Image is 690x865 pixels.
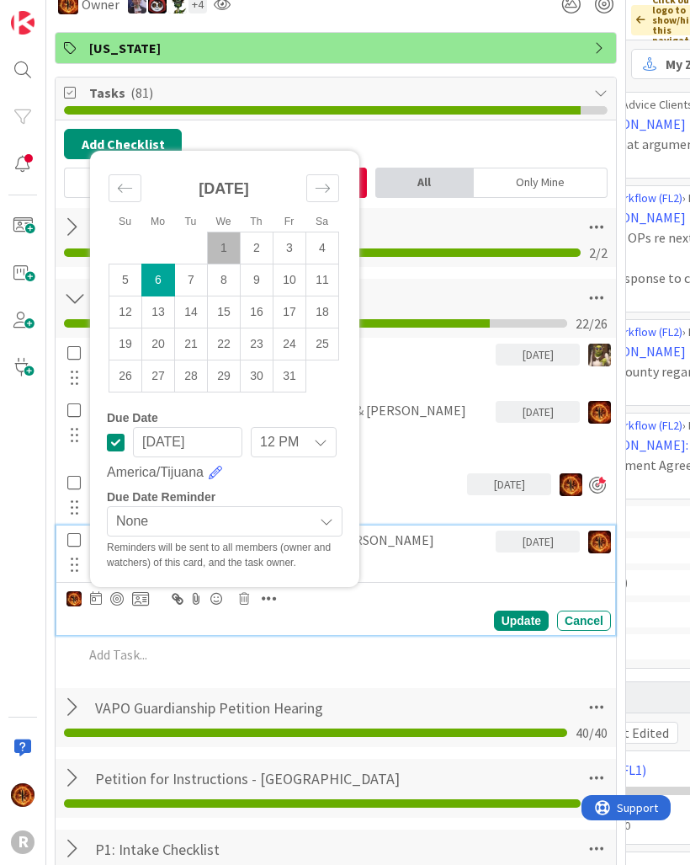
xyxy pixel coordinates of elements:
span: America/Tijuana [107,462,204,483]
img: TR [588,531,611,553]
small: Mo [151,216,165,227]
div: Move backward to switch to the previous month. [109,174,141,202]
td: Friday, 10/17/2025 12:00 PM [273,296,306,328]
small: Tu [185,216,197,227]
div: Update [494,611,549,631]
td: Tuesday, 10/28/2025 12:00 PM [175,360,208,392]
td: Wednesday, 10/29/2025 12:00 PM [208,360,241,392]
div: All [375,168,474,198]
span: Support [35,3,77,23]
td: Sunday, 10/26/2025 12:00 PM [109,360,142,392]
span: Due Date Reminder [107,491,215,503]
span: ( 81 ) [130,84,153,101]
td: Tuesday, 10/07/2025 12:00 PM [175,264,208,296]
td: Saturday, 10/25/2025 12:00 PM [306,328,339,360]
td: Wednesday, 10/22/2025 12:00 PM [208,328,241,360]
td: Selected. Monday, 10/06/2025 12:00 PM [142,264,175,296]
td: Wednesday, 10/15/2025 12:00 PM [208,296,241,328]
input: Add Checklist... [89,283,433,313]
input: Add Checklist... [89,763,433,793]
td: Friday, 10/10/2025 12:00 PM [273,264,306,296]
td: Friday, 10/03/2025 12:00 PM [273,232,306,264]
input: Add Checklist... [89,692,433,723]
div: Reminders will be sent to all members (owner and watchers) of this card, and the task owner. [107,540,342,570]
img: TR [560,473,582,496]
td: Saturday, 10/18/2025 12:00 PM [306,296,339,328]
span: 22 / 26 [576,313,608,334]
div: [DATE] [496,401,580,423]
input: Add Checklist... [89,834,433,864]
td: Thursday, 10/09/2025 12:00 PM [241,264,273,296]
td: Wednesday, 10/08/2025 12:00 PM [208,264,241,296]
td: Sunday, 10/05/2025 12:00 PM [109,264,142,296]
td: Sunday, 10/19/2025 12:00 PM [109,328,142,360]
img: DG [588,344,611,366]
td: Saturday, 10/04/2025 12:00 PM [306,232,339,264]
img: TR [11,783,34,807]
td: Wednesday, 10/01/2025 12:00 PM [208,232,241,264]
span: [US_STATE] [89,38,586,58]
strong: [DATE] [199,180,249,197]
button: Last Edited [575,722,678,744]
button: Add Checklist [64,129,182,159]
td: Monday, 10/20/2025 12:00 PM [142,328,175,360]
td: Monday, 10/27/2025 12:00 PM [142,360,175,392]
span: Tasks [89,83,586,103]
td: Thursday, 10/30/2025 12:00 PM [241,360,273,392]
span: 12 PM [260,430,299,454]
td: Thursday, 10/16/2025 12:00 PM [241,296,273,328]
td: Thursday, 10/02/2025 12:00 PM [241,232,273,264]
td: Thursday, 10/23/2025 12:00 PM [241,328,273,360]
div: Calendar [90,159,358,412]
span: Due Date [107,412,158,424]
input: MM/DD/YYYY [133,427,242,457]
td: Friday, 10/24/2025 12:00 PM [273,328,306,360]
td: Saturday, 10/11/2025 12:00 PM [306,264,339,296]
div: [DATE] [496,531,580,553]
small: Su [119,216,131,227]
input: Add Checklist... [89,212,433,243]
span: [PERSON_NAME] [586,207,686,227]
span: None [116,510,305,533]
span: Last Edited [604,723,669,743]
div: Cancel [557,611,611,631]
div: R [11,830,34,854]
div: [DATE] [496,344,580,366]
small: Th [250,216,262,227]
small: Fr [284,216,295,227]
span: 3 / 3 [589,793,608,814]
img: Visit kanbanzone.com [11,11,34,35]
img: TR [588,401,611,424]
td: Monday, 10/13/2025 12:00 PM [142,296,175,328]
div: Open & Closed [64,168,225,198]
span: 2 / 2 [589,243,608,263]
span: 40 / 40 [576,723,608,743]
td: Tuesday, 10/21/2025 12:00 PM [175,328,208,360]
span: [PERSON_NAME] [586,114,686,134]
span: [PERSON_NAME] [586,341,686,361]
td: Friday, 10/31/2025 12:00 PM [273,360,306,392]
div: Move forward to switch to the next month. [306,174,339,202]
small: We [215,216,231,227]
div: Only Mine [474,168,608,198]
div: [DATE] [467,473,551,495]
small: Sa [316,216,328,227]
td: Tuesday, 10/14/2025 12:00 PM [175,296,208,328]
td: Sunday, 10/12/2025 12:00 PM [109,296,142,328]
img: TR [66,591,82,606]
